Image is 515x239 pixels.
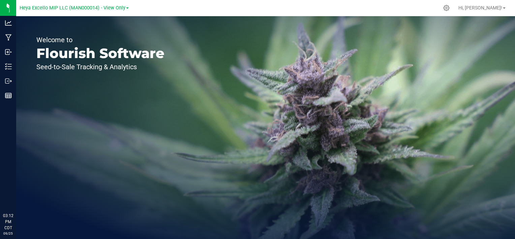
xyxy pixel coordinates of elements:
[36,63,164,70] p: Seed-to-Sale Tracking & Analytics
[5,63,12,70] inline-svg: Inventory
[5,34,12,41] inline-svg: Manufacturing
[5,49,12,55] inline-svg: Inbound
[3,231,13,236] p: 09/25
[458,5,502,10] span: Hi, [PERSON_NAME]!
[3,213,13,231] p: 03:12 PM CDT
[442,5,451,11] div: Manage settings
[36,47,164,60] p: Flourish Software
[5,20,12,26] inline-svg: Analytics
[20,5,125,11] span: Heya Excello MIP LLC (MAN000014) - View Only
[5,78,12,84] inline-svg: Outbound
[36,36,164,43] p: Welcome to
[5,92,12,99] inline-svg: Reports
